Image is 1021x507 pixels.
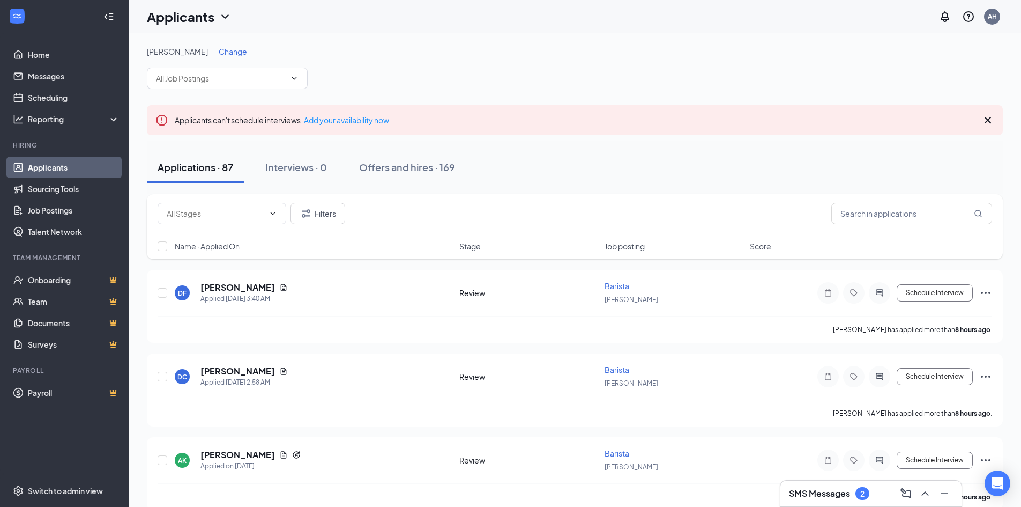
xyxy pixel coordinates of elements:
[28,178,120,200] a: Sourcing Tools
[459,455,598,466] div: Review
[28,87,120,108] a: Scheduling
[13,253,117,262] div: Team Management
[789,488,850,499] h3: SMS Messages
[962,10,975,23] svg: QuestionInfo
[178,456,187,465] div: AK
[955,409,990,417] b: 8 hours ago
[290,74,299,83] svg: ChevronDown
[873,372,886,381] svg: ActiveChat
[167,208,264,219] input: All Stages
[300,207,312,220] svg: Filter
[200,293,288,304] div: Applied [DATE] 3:40 AM
[28,382,120,403] a: PayrollCrown
[955,326,990,334] b: 8 hours ago
[28,269,120,291] a: OnboardingCrown
[359,160,455,174] div: Offers and hires · 169
[916,485,934,502] button: ChevronUp
[833,325,992,334] p: [PERSON_NAME] has applied more than .
[219,47,247,56] span: Change
[936,485,953,502] button: Minimize
[860,489,865,498] div: 2
[13,114,24,124] svg: Analysis
[156,72,286,84] input: All Job Postings
[847,456,860,465] svg: Tag
[979,286,992,299] svg: Ellipses
[847,289,860,297] svg: Tag
[147,47,208,56] span: [PERSON_NAME]
[459,288,598,298] div: Review
[279,367,288,376] svg: Document
[175,115,389,125] span: Applicants can't schedule interviews.
[897,485,914,502] button: ComposeMessage
[219,10,232,23] svg: ChevronDown
[269,209,277,218] svg: ChevronDown
[605,379,658,387] span: [PERSON_NAME]
[13,486,24,496] svg: Settings
[897,452,973,469] button: Schedule Interview
[200,282,275,293] h5: [PERSON_NAME]
[200,461,301,472] div: Applied on [DATE]
[750,241,771,252] span: Score
[155,114,168,127] svg: Error
[988,12,997,21] div: AH
[459,241,481,252] span: Stage
[290,203,345,224] button: Filter Filters
[28,334,120,355] a: SurveysCrown
[158,160,233,174] div: Applications · 87
[919,487,931,500] svg: ChevronUp
[12,11,23,21] svg: WorkstreamLogo
[938,10,951,23] svg: Notifications
[13,141,117,150] div: Hiring
[28,221,120,243] a: Talent Network
[979,454,992,467] svg: Ellipses
[897,284,973,302] button: Schedule Interview
[103,11,114,22] svg: Collapse
[897,368,973,385] button: Schedule Interview
[292,451,301,459] svg: Reapply
[177,372,187,381] div: DC
[605,281,629,291] span: Barista
[13,366,117,375] div: Payroll
[200,365,275,377] h5: [PERSON_NAME]
[28,312,120,334] a: DocumentsCrown
[985,471,1010,496] div: Open Intercom Messenger
[605,449,629,458] span: Barista
[147,8,214,26] h1: Applicants
[28,291,120,312] a: TeamCrown
[28,157,120,178] a: Applicants
[28,65,120,87] a: Messages
[605,296,658,304] span: [PERSON_NAME]
[822,456,834,465] svg: Note
[459,371,598,382] div: Review
[178,289,187,298] div: DF
[279,451,288,459] svg: Document
[873,289,886,297] svg: ActiveChat
[605,463,658,471] span: [PERSON_NAME]
[304,115,389,125] a: Add your availability now
[28,44,120,65] a: Home
[175,241,240,252] span: Name · Applied On
[822,372,834,381] svg: Note
[28,114,120,124] div: Reporting
[200,377,288,388] div: Applied [DATE] 2:58 AM
[899,487,912,500] svg: ComposeMessage
[831,203,992,224] input: Search in applications
[279,283,288,292] svg: Document
[833,409,992,418] p: [PERSON_NAME] has applied more than .
[873,456,886,465] svg: ActiveChat
[28,486,103,496] div: Switch to admin view
[265,160,327,174] div: Interviews · 0
[847,372,860,381] svg: Tag
[605,365,629,374] span: Barista
[974,209,982,218] svg: MagnifyingGlass
[605,241,645,252] span: Job posting
[938,487,951,500] svg: Minimize
[951,493,990,501] b: 16 hours ago
[979,370,992,383] svg: Ellipses
[28,200,120,221] a: Job Postings
[981,114,994,127] svg: Cross
[200,449,275,461] h5: [PERSON_NAME]
[822,289,834,297] svg: Note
